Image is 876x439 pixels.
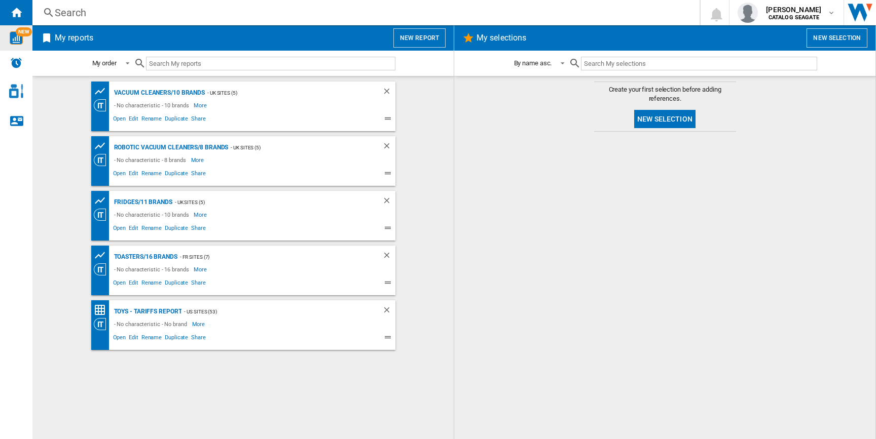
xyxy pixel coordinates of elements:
[127,223,140,235] span: Edit
[94,99,112,111] div: Category View
[807,28,867,48] button: New selection
[172,196,362,209] div: - UK Sites (5)
[112,223,128,235] span: Open
[127,114,140,126] span: Edit
[112,114,128,126] span: Open
[112,251,177,263] div: Toasters/16 brands
[382,196,395,209] div: Delete
[112,87,205,99] div: Vacuum cleaners/10 brands
[127,333,140,345] span: Edit
[382,251,395,263] div: Delete
[140,114,163,126] span: Rename
[127,169,140,181] span: Edit
[382,141,395,154] div: Delete
[92,59,117,67] div: My order
[190,278,207,290] span: Share
[112,305,182,318] div: Toys - Tariffs report
[112,99,194,111] div: - No characteristic - 10 brands
[738,3,758,23] img: profile.jpg
[94,304,112,316] div: Price Matrix
[766,5,821,15] span: [PERSON_NAME]
[140,333,163,345] span: Rename
[393,28,446,48] button: New report
[581,57,817,70] input: Search My selections
[94,194,112,207] div: Prices and No. offers by retailer graph
[94,263,112,275] div: Category View
[205,87,361,99] div: - UK Sites (5)
[163,114,190,126] span: Duplicate
[190,169,207,181] span: Share
[94,318,112,330] div: Category View
[112,333,128,345] span: Open
[94,154,112,166] div: Category View
[382,87,395,99] div: Delete
[146,57,395,70] input: Search My reports
[112,278,128,290] span: Open
[474,28,528,48] h2: My selections
[190,223,207,235] span: Share
[163,169,190,181] span: Duplicate
[769,14,819,21] b: CATALOG SEAGATE
[140,278,163,290] span: Rename
[190,333,207,345] span: Share
[194,263,208,275] span: More
[194,209,208,221] span: More
[16,27,32,36] span: NEW
[127,278,140,290] span: Edit
[10,57,22,69] img: alerts-logo.svg
[191,154,206,166] span: More
[112,318,192,330] div: - No characteristic - No brand
[181,305,361,318] div: - US sites (53)
[163,223,190,235] span: Duplicate
[594,85,736,103] span: Create your first selection before adding references.
[177,251,362,263] div: - FR Sites (7)
[94,85,112,98] div: Prices and No. offers by brand graph
[140,223,163,235] span: Rename
[9,84,23,98] img: cosmetic-logo.svg
[228,141,361,154] div: - UK Sites (5)
[112,263,194,275] div: - No characteristic - 16 brands
[112,209,194,221] div: - No characteristic - 10 brands
[194,99,208,111] span: More
[634,110,696,128] button: New selection
[112,196,172,209] div: Fridges/11 brands
[140,169,163,181] span: Rename
[163,333,190,345] span: Duplicate
[112,141,229,154] div: Robotic vacuum cleaners/8 brands
[53,28,95,48] h2: My reports
[94,249,112,262] div: Prices and No. offers by brand graph
[382,305,395,318] div: Delete
[94,209,112,221] div: Category View
[112,154,191,166] div: - No characteristic - 8 brands
[112,169,128,181] span: Open
[94,140,112,152] div: Prices and No. offers by brand graph
[192,318,207,330] span: More
[10,31,23,45] img: wise-card.svg
[514,59,552,67] div: By name asc.
[163,278,190,290] span: Duplicate
[190,114,207,126] span: Share
[55,6,673,20] div: Search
